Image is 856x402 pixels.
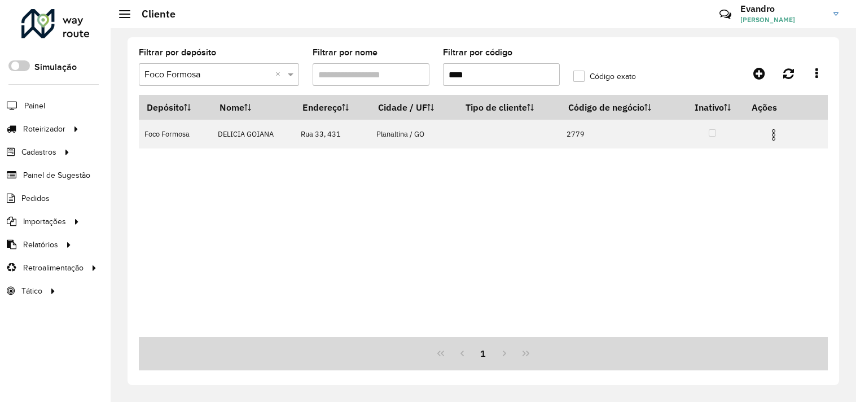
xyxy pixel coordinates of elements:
[130,8,175,20] h2: Cliente
[473,343,494,364] button: 1
[21,285,42,297] span: Tático
[295,95,370,120] th: Endereço
[23,123,65,135] span: Roteirizador
[740,3,825,14] h3: Evandro
[21,193,50,204] span: Pedidos
[370,95,458,120] th: Cidade / UF
[740,15,825,25] span: [PERSON_NAME]
[212,120,295,148] td: DELICIA GOIANA
[139,95,212,120] th: Depósito
[23,239,58,251] span: Relatórios
[573,71,636,82] label: Código exato
[21,146,56,158] span: Cadastros
[443,46,512,59] label: Filtrar por código
[370,120,458,148] td: Planaltina / GO
[139,46,216,59] label: Filtrar por depósito
[713,2,738,27] a: Contato Rápido
[458,95,560,120] th: Tipo de cliente
[139,120,212,148] td: Foco Formosa
[295,120,370,148] td: Rua 33, 431
[560,95,681,120] th: Código de negócio
[23,216,66,228] span: Importações
[744,95,812,119] th: Ações
[275,68,285,81] span: Clear all
[560,120,681,148] td: 2779
[23,169,90,181] span: Painel de Sugestão
[24,100,45,112] span: Painel
[681,95,744,120] th: Inativo
[212,95,295,120] th: Nome
[23,262,84,274] span: Retroalimentação
[34,60,77,74] label: Simulação
[313,46,377,59] label: Filtrar por nome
